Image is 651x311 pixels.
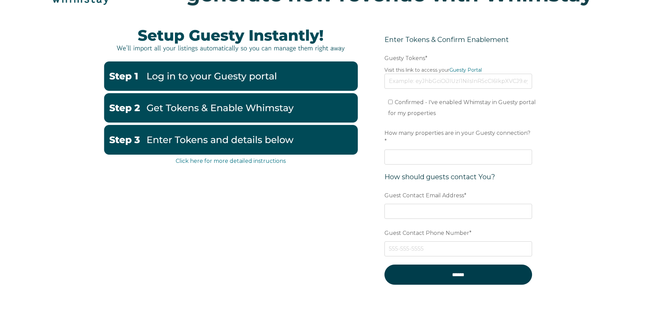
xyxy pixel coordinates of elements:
legend: Visit this link to access your [384,67,532,74]
a: Click here for more detailed instructions [176,158,286,164]
span: Guesty Tokens [384,53,425,63]
img: Guestystep1-2 [104,61,358,91]
input: Confirmed - I've enabled Whimstay in Guesty portal for my properties [388,100,393,104]
span: Confirmed - I've enabled Whimstay in Guesty portal for my properties [388,99,536,116]
span: Enter Tokens & Confirm Enablement [384,36,509,44]
img: instantlyguesty [104,20,358,58]
a: Guesty Portal [449,67,482,73]
span: How should guests contact You? [384,173,495,181]
span: Guest Contact Email Address [384,190,464,201]
input: Example: eyJhbGciOiJIUzI1NiIsInR5cCI6IkpXVCJ9.eyJ0b2tlbklkIjoiNjQ2NjA0ODdiNWE1Njg1NzkyMGNjYThkIiw... [384,74,532,89]
span: Guest Contact Phone Number [384,228,469,238]
input: 555-555-5555 [384,241,532,256]
img: EnterbelowGuesty [104,125,358,154]
img: GuestyTokensandenable [104,93,358,123]
span: How many properties are in your Guesty connection? [384,128,530,138]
